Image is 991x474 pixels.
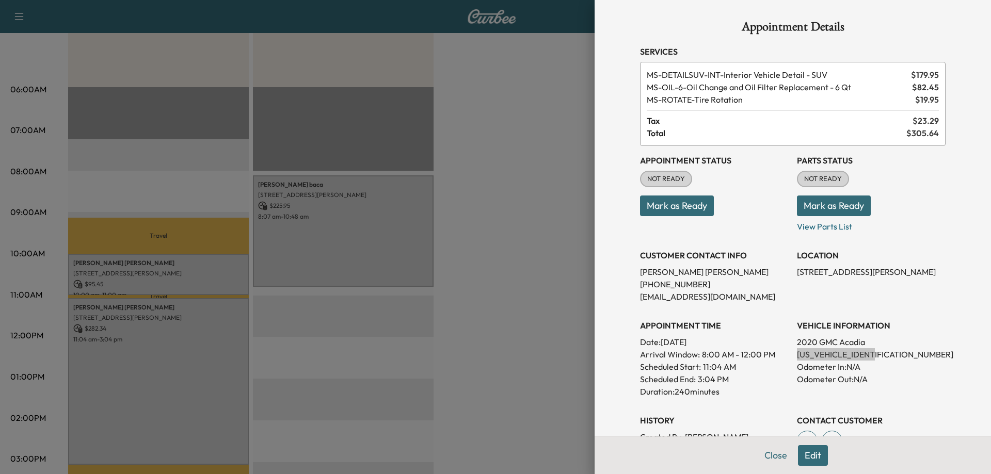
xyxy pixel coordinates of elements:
[798,445,828,466] button: Edit
[797,216,946,233] p: View Parts List
[640,336,789,348] p: Date: [DATE]
[640,45,946,58] h3: Services
[641,174,691,184] span: NOT READY
[703,361,736,373] p: 11:04 AM
[640,431,789,443] p: Created By : [PERSON_NAME]
[913,115,939,127] span: $ 23.29
[640,373,696,385] p: Scheduled End:
[640,414,789,427] h3: History
[906,127,939,139] span: $ 305.64
[758,445,794,466] button: Close
[640,278,789,290] p: [PHONE_NUMBER]
[640,290,789,303] p: [EMAIL_ADDRESS][DOMAIN_NAME]
[647,115,913,127] span: Tax
[640,21,946,37] h1: Appointment Details
[647,81,908,93] span: Oil Change and Oil Filter Replacement - 6 Qt
[798,174,848,184] span: NOT READY
[912,81,939,93] span: $ 82.45
[911,69,939,81] span: $ 179.95
[797,336,946,348] p: 2020 GMC Acadia
[702,348,775,361] span: 8:00 AM - 12:00 PM
[797,154,946,167] h3: Parts Status
[647,69,907,81] span: Interior Vehicle Detail - SUV
[797,373,946,385] p: Odometer Out: N/A
[698,373,729,385] p: 3:04 PM
[797,361,946,373] p: Odometer In: N/A
[640,195,714,216] button: Mark as Ready
[640,319,789,332] h3: APPOINTMENT TIME
[915,93,939,106] span: $ 19.95
[640,385,789,398] p: Duration: 240 minutes
[640,249,789,261] h3: CUSTOMER CONTACT INFO
[647,93,911,106] span: Tire Rotation
[640,266,789,278] p: [PERSON_NAME] [PERSON_NAME]
[647,127,906,139] span: Total
[797,195,871,216] button: Mark as Ready
[797,348,946,361] p: [US_VEHICLE_IDENTIFICATION_NUMBER]
[797,266,946,278] p: [STREET_ADDRESS][PERSON_NAME]
[797,319,946,332] h3: VEHICLE INFORMATION
[640,348,789,361] p: Arrival Window:
[797,249,946,261] h3: LOCATION
[640,361,701,373] p: Scheduled Start:
[640,154,789,167] h3: Appointment Status
[797,414,946,427] h3: CONTACT CUSTOMER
